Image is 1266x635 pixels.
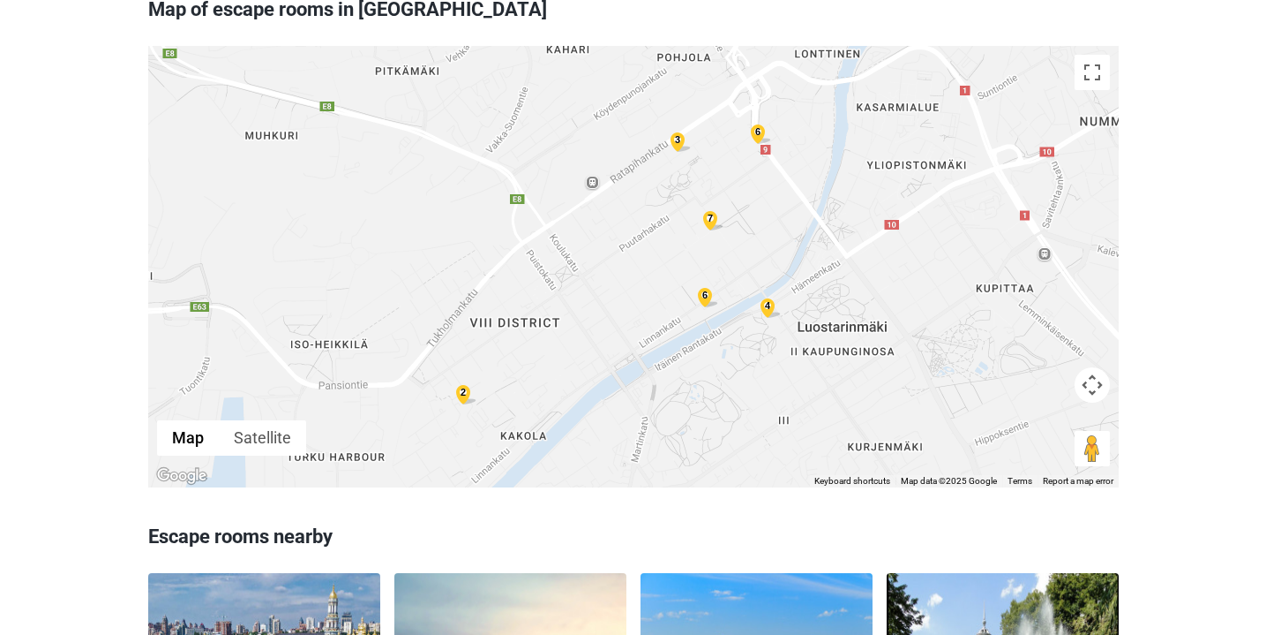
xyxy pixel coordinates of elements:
[698,288,719,308] img: map-view-ico-yellow.png
[153,465,211,488] a: Open this area in Google Maps (opens a new window)
[1008,476,1032,486] a: Terms (opens in new tab)
[703,211,724,231] img: map-view-ico-yellow.png
[901,476,997,486] span: Map data ©2025 Google
[670,132,692,153] img: map-view-ico-yellow.png
[1075,431,1110,466] button: Drag Pegman onto the map to open Street View
[757,296,778,316] div: 4
[814,475,890,488] button: Keyboard shortcuts
[694,285,715,306] div: 6
[219,420,306,456] button: Show satellite imagery
[1075,367,1110,403] button: Map camera controls
[453,382,474,403] div: 2
[747,122,768,142] div: 6
[667,130,688,150] div: 3
[157,420,219,456] button: Show street map
[1043,476,1113,486] a: Report a map error
[456,385,477,405] img: map-view-ico-yellow.png
[700,208,721,229] div: 7
[1075,55,1110,90] button: Toggle fullscreen view
[760,299,782,319] img: map-view-ico-yellow.png
[148,514,1119,560] h3: Escape rooms nearby
[751,125,772,145] img: map-view-ico-yellow.png
[153,465,211,488] img: Google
